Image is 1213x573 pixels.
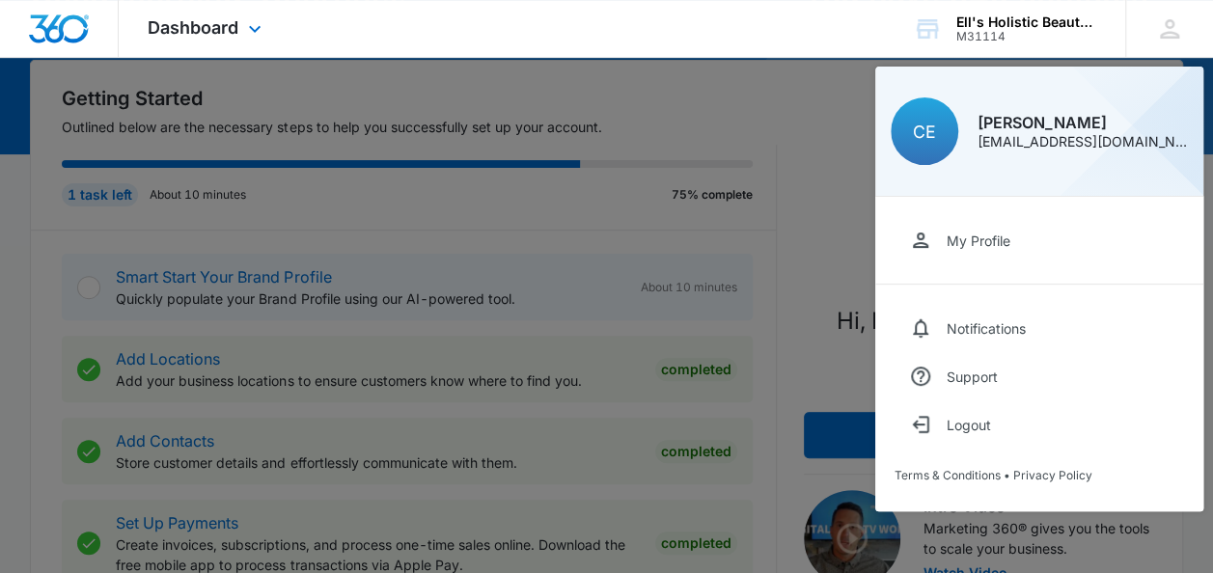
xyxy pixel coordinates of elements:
a: Terms & Conditions [895,468,1001,482]
a: My Profile [895,216,1184,264]
button: Logout [895,400,1184,449]
div: Notifications [947,320,1026,337]
div: • [895,468,1184,482]
div: account id [956,30,1097,43]
a: Privacy Policy [1013,468,1092,482]
a: Notifications [895,304,1184,352]
div: [EMAIL_ADDRESS][DOMAIN_NAME] [978,135,1188,149]
div: account name [956,14,1097,30]
div: My Profile [947,232,1010,249]
div: [PERSON_NAME] [978,115,1188,130]
a: Support [895,352,1184,400]
span: Dashboard [148,17,238,38]
div: Logout [947,417,991,433]
span: CE [913,122,936,142]
div: Support [947,368,998,385]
